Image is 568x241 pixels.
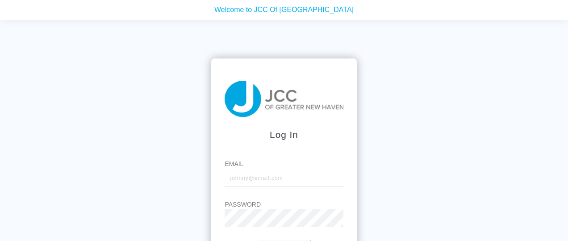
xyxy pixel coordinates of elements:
[7,2,561,13] p: Welcome to JCC Of [GEOGRAPHIC_DATA]
[225,128,343,141] div: Log In
[225,159,343,169] label: Email
[225,169,343,187] input: johnny@email.com
[225,200,343,209] label: Password
[225,81,343,117] img: taiji-logo.png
